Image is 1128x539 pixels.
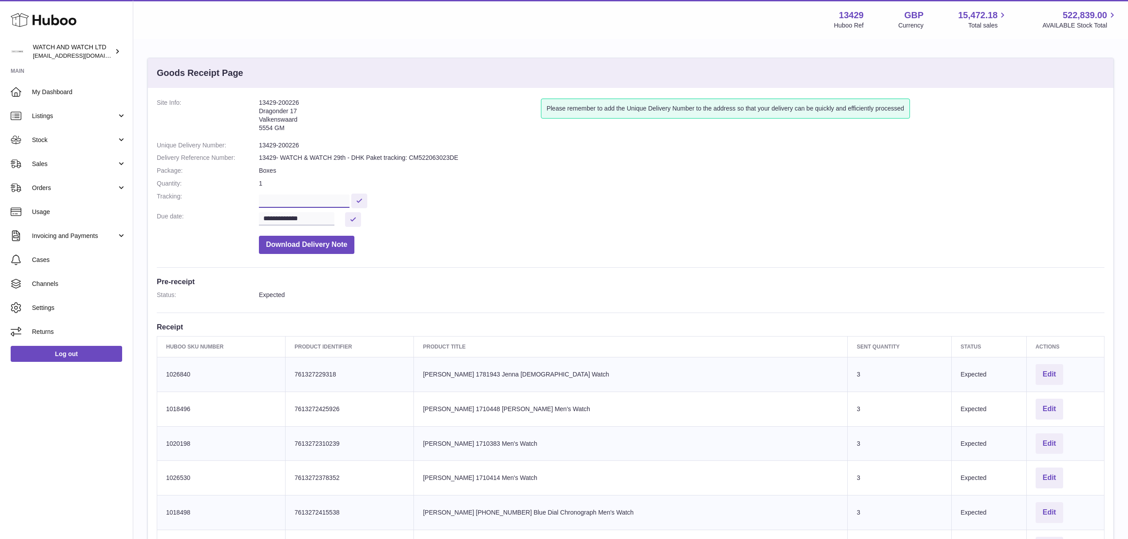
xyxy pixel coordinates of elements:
h3: Receipt [157,322,1104,332]
td: 1026840 [157,357,286,392]
span: 15,472.18 [958,9,997,21]
dt: Tracking: [157,192,259,208]
a: 15,472.18 Total sales [958,9,1008,30]
div: Currency [898,21,924,30]
button: Edit [1036,468,1063,488]
dt: Package: [157,166,259,175]
span: [EMAIL_ADDRESS][DOMAIN_NAME] [33,52,131,59]
td: Expected [951,495,1026,530]
dt: Due date: [157,212,259,227]
dd: 13429-200226 [259,141,1104,150]
td: [PERSON_NAME] 1781943 Jenna [DEMOGRAPHIC_DATA] Watch [414,357,848,392]
td: 1020198 [157,426,286,461]
td: 3 [848,357,952,392]
span: Invoicing and Payments [32,232,117,240]
td: 3 [848,392,952,426]
span: My Dashboard [32,88,126,96]
dd: Boxes [259,166,1104,175]
td: Expected [951,392,1026,426]
td: 7613272425926 [286,392,414,426]
button: Edit [1036,364,1063,385]
td: 3 [848,461,952,495]
span: Channels [32,280,126,288]
span: AVAILABLE Stock Total [1042,21,1117,30]
td: [PERSON_NAME] [PHONE_NUMBER] Blue Dial Chronograph Men's Watch [414,495,848,530]
td: [PERSON_NAME] 1710414 Men's Watch [414,461,848,495]
span: Orders [32,184,117,192]
th: Status [951,336,1026,357]
td: Expected [951,357,1026,392]
button: Edit [1036,399,1063,420]
div: WATCH AND WATCH LTD [33,43,113,60]
th: Product title [414,336,848,357]
span: Cases [32,256,126,264]
span: Stock [32,136,117,144]
td: 7613272310239 [286,426,414,461]
td: Expected [951,461,1026,495]
h3: Goods Receipt Page [157,67,243,79]
td: 1018498 [157,495,286,530]
dt: Quantity: [157,179,259,188]
th: Product Identifier [286,336,414,357]
dt: Site Info: [157,99,259,137]
img: internalAdmin-13429@internal.huboo.com [11,45,24,58]
span: Returns [32,328,126,336]
address: 13429-200226 Dragonder 17 Valkenswaard 5554 GM [259,99,541,137]
dd: Expected [259,291,1104,299]
td: 7613272378352 [286,461,414,495]
button: Edit [1036,433,1063,454]
td: 761327229318 [286,357,414,392]
th: Sent Quantity [848,336,952,357]
div: Please remember to add the Unique Delivery Number to the address so that your delivery can be qui... [541,99,910,119]
td: Expected [951,426,1026,461]
dt: Status: [157,291,259,299]
strong: GBP [904,9,923,21]
span: Usage [32,208,126,216]
span: Total sales [968,21,1008,30]
td: [PERSON_NAME] 1710383 Men's Watch [414,426,848,461]
td: 7613272415538 [286,495,414,530]
th: Huboo SKU Number [157,336,286,357]
td: [PERSON_NAME] 1710448 [PERSON_NAME] Men's Watch [414,392,848,426]
dt: Unique Delivery Number: [157,141,259,150]
a: Log out [11,346,122,362]
dd: 13429- WATCH & WATCH 29th - DHK Paket tracking: CM522063023DE [259,154,1104,162]
strong: 13429 [839,9,864,21]
td: 3 [848,426,952,461]
span: Sales [32,160,117,168]
span: 522,839.00 [1063,9,1107,21]
td: 1026530 [157,461,286,495]
a: 522,839.00 AVAILABLE Stock Total [1042,9,1117,30]
span: Listings [32,112,117,120]
button: Download Delivery Note [259,236,354,254]
button: Edit [1036,502,1063,523]
span: Settings [32,304,126,312]
td: 1018496 [157,392,286,426]
dd: 1 [259,179,1104,188]
h3: Pre-receipt [157,277,1104,286]
div: Huboo Ref [834,21,864,30]
dt: Delivery Reference Number: [157,154,259,162]
th: Actions [1026,336,1104,357]
td: 3 [848,495,952,530]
